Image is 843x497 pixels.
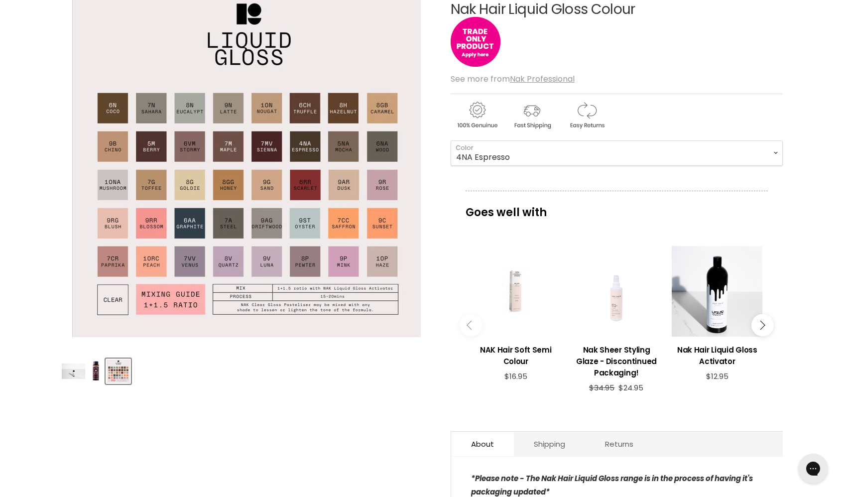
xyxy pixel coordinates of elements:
span: $34.95 [589,382,614,393]
div: Product thumbnails [59,356,434,384]
p: Goes well with [466,191,768,224]
h3: NAK Hair Soft Semi Colour [471,344,561,367]
img: genuine.gif [451,100,503,130]
h3: Nak Sheer Styling Glaze - Discontinued Packaging! [571,344,662,378]
img: Nak Hair Liquid Gloss Colour [107,360,130,383]
img: tradeonly_small.jpg [451,17,500,67]
iframe: Gorgias live chat messenger [793,450,833,487]
em: *Please note - The Nak Hair Liquid Gloss range is in the process of having it's packaging updated* [471,473,753,497]
a: Shipping [514,432,585,456]
h1: Nak Hair Liquid Gloss Colour [451,2,783,17]
a: Nak Professional [510,73,575,85]
img: Nak Hair Liquid Gloss Colour [62,364,85,379]
span: See more from [451,73,575,85]
button: Nak Hair Liquid Gloss Colour [89,359,103,384]
button: Nak Hair Liquid Gloss Colour [106,359,131,384]
button: Nak Hair Liquid Gloss Colour [61,359,86,384]
span: $24.95 [618,382,643,393]
a: About [451,432,514,456]
h3: Nak Hair Liquid Gloss Activator [672,344,762,367]
span: $12.95 [706,371,728,381]
span: $16.95 [504,371,527,381]
a: View product:NAK Hair Soft Semi Colour [471,337,561,372]
a: View product:Nak Hair Liquid Gloss Activator [672,337,762,372]
img: returns.gif [560,100,613,130]
a: View product:Nak Sheer Styling Glaze - Discontinued Packaging! [571,337,662,383]
img: Nak Hair Liquid Gloss Colour [90,360,102,383]
a: Returns [585,432,653,456]
img: shipping.gif [505,100,558,130]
